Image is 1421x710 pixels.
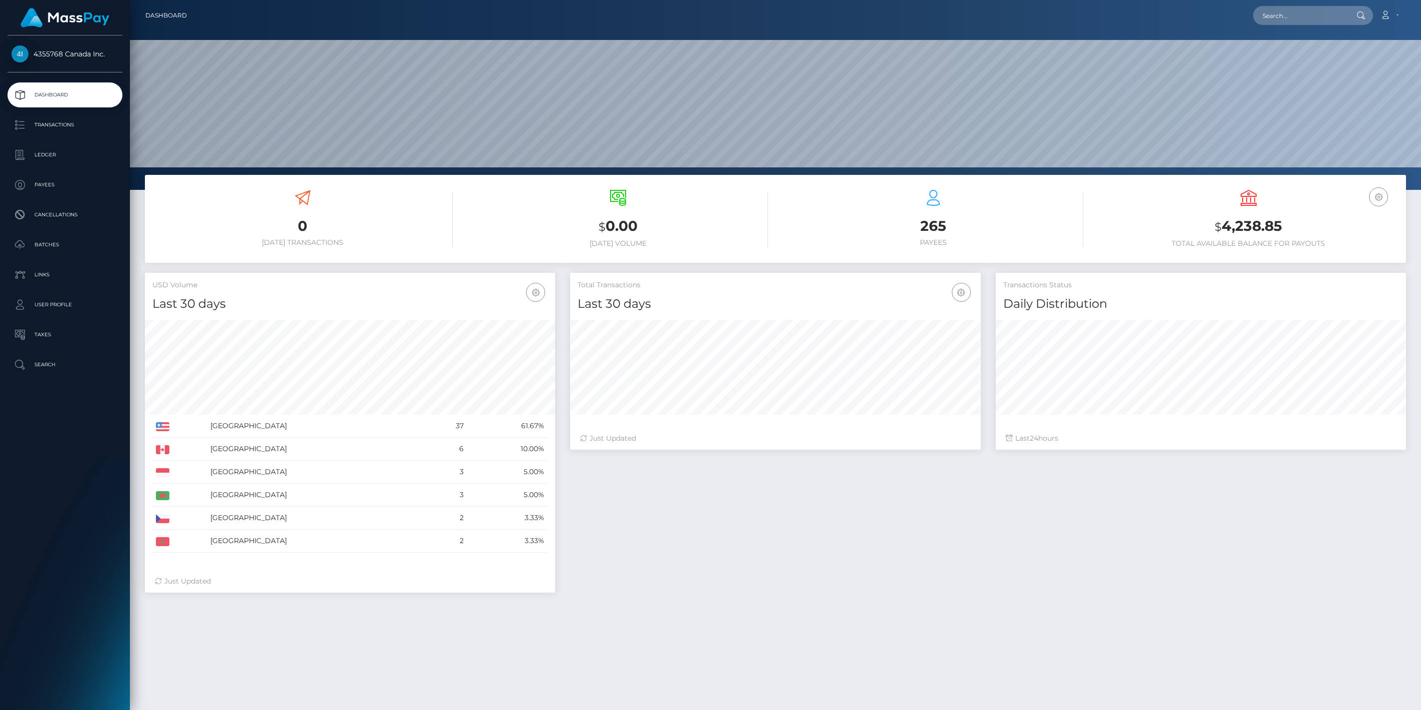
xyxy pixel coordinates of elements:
[7,292,122,317] a: User Profile
[207,507,428,530] td: [GEOGRAPHIC_DATA]
[7,172,122,197] a: Payees
[427,507,467,530] td: 2
[145,5,187,26] a: Dashboard
[207,484,428,507] td: [GEOGRAPHIC_DATA]
[7,142,122,167] a: Ledger
[427,484,467,507] td: 3
[7,262,122,287] a: Links
[11,147,118,162] p: Ledger
[468,239,768,248] h6: [DATE] Volume
[783,216,1083,236] h3: 265
[11,357,118,372] p: Search
[11,207,118,222] p: Cancellations
[468,216,768,237] h3: 0.00
[578,280,973,290] h5: Total Transactions
[156,514,169,523] img: CZ.png
[1253,6,1347,25] input: Search...
[7,202,122,227] a: Cancellations
[783,238,1083,247] h6: Payees
[11,177,118,192] p: Payees
[152,216,453,236] h3: 0
[578,295,973,313] h4: Last 30 days
[467,461,548,484] td: 5.00%
[7,82,122,107] a: Dashboard
[427,461,467,484] td: 3
[7,49,122,58] span: 4355768 Canada Inc.
[427,530,467,553] td: 2
[467,530,548,553] td: 3.33%
[599,220,606,234] small: $
[7,112,122,137] a: Transactions
[11,327,118,342] p: Taxes
[1098,239,1399,248] h6: Total Available Balance for Payouts
[467,507,548,530] td: 3.33%
[152,295,548,313] h4: Last 30 days
[207,530,428,553] td: [GEOGRAPHIC_DATA]
[427,415,467,438] td: 37
[427,438,467,461] td: 6
[1215,220,1222,234] small: $
[156,468,169,477] img: ID.png
[7,352,122,377] a: Search
[11,87,118,102] p: Dashboard
[207,438,428,461] td: [GEOGRAPHIC_DATA]
[156,537,169,546] img: MA.png
[7,232,122,257] a: Batches
[467,484,548,507] td: 5.00%
[207,461,428,484] td: [GEOGRAPHIC_DATA]
[156,491,169,500] img: BD.png
[467,415,548,438] td: 61.67%
[11,45,28,62] img: 4355768 Canada Inc.
[1006,433,1396,444] div: Last hours
[7,322,122,347] a: Taxes
[1003,280,1399,290] h5: Transactions Status
[152,280,548,290] h5: USD Volume
[1098,216,1399,237] h3: 4,238.85
[11,267,118,282] p: Links
[580,433,970,444] div: Just Updated
[1030,434,1038,443] span: 24
[156,445,169,454] img: CA.png
[11,237,118,252] p: Batches
[207,415,428,438] td: [GEOGRAPHIC_DATA]
[156,422,169,431] img: US.png
[11,117,118,132] p: Transactions
[11,297,118,312] p: User Profile
[155,576,545,587] div: Just Updated
[1003,295,1399,313] h4: Daily Distribution
[20,8,109,27] img: MassPay Logo
[152,238,453,247] h6: [DATE] Transactions
[467,438,548,461] td: 10.00%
